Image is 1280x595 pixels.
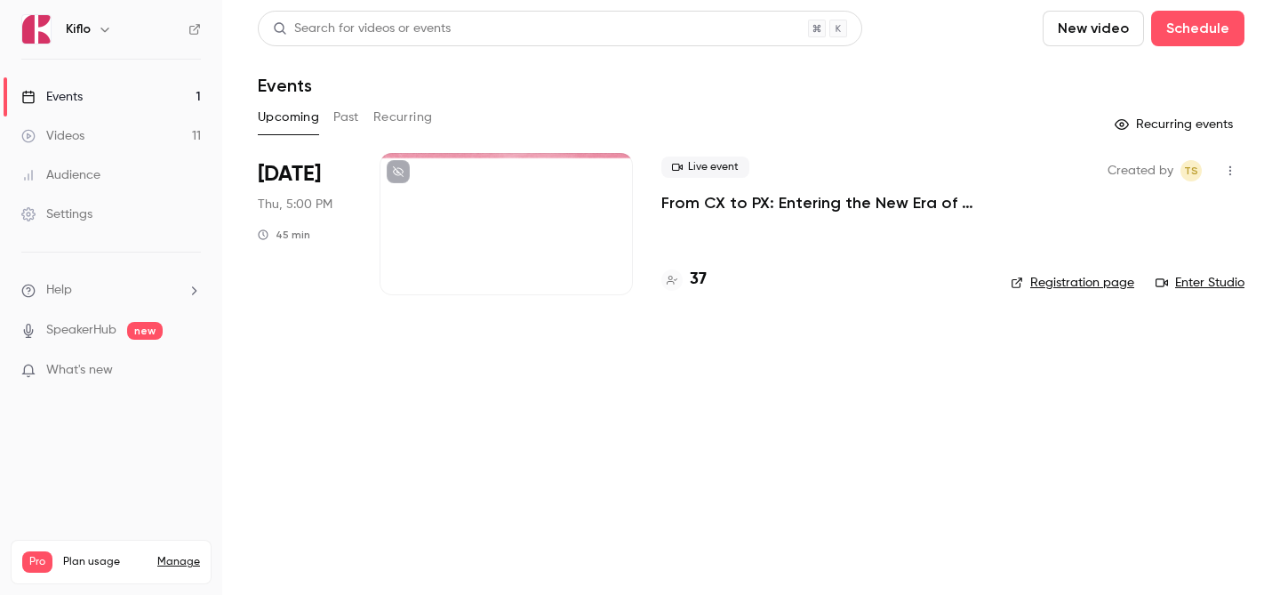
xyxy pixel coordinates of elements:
[258,103,319,132] button: Upcoming
[1107,110,1244,139] button: Recurring events
[258,160,321,189] span: [DATE]
[333,103,359,132] button: Past
[157,555,200,569] a: Manage
[21,205,92,223] div: Settings
[258,196,332,213] span: Thu, 5:00 PM
[258,153,351,295] div: Sep 25 Thu, 5:00 PM (Europe/Rome)
[1108,160,1173,181] span: Created by
[46,361,113,380] span: What's new
[1156,274,1244,292] a: Enter Studio
[21,166,100,184] div: Audience
[46,281,72,300] span: Help
[661,192,982,213] a: From CX to PX: Entering the New Era of Partner Experience
[21,281,201,300] li: help-dropdown-opener
[661,157,749,178] span: Live event
[180,363,201,379] iframe: Noticeable Trigger
[661,268,707,292] a: 37
[22,551,52,573] span: Pro
[46,321,116,340] a: SpeakerHub
[373,103,433,132] button: Recurring
[1011,274,1134,292] a: Registration page
[21,88,83,106] div: Events
[21,127,84,145] div: Videos
[1184,160,1198,181] span: TS
[63,555,147,569] span: Plan usage
[258,228,310,242] div: 45 min
[1151,11,1244,46] button: Schedule
[690,268,707,292] h4: 37
[258,75,312,96] h1: Events
[22,15,51,44] img: Kiflo
[1043,11,1144,46] button: New video
[66,20,91,38] h6: Kiflo
[273,20,451,38] div: Search for videos or events
[127,322,163,340] span: new
[1180,160,1202,181] span: Tomica Stojanovikj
